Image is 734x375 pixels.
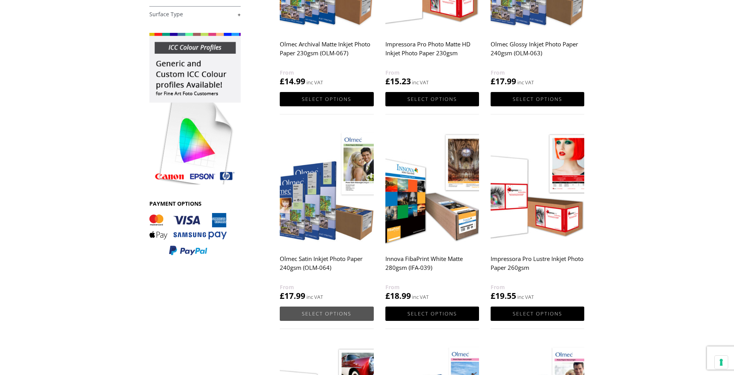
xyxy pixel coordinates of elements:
[149,200,241,207] h3: PAYMENT OPTIONS
[491,307,584,321] a: Select options for “Impressora Pro Lustre Inkjet Photo Paper 260gsm”
[280,76,284,87] span: £
[491,76,495,87] span: £
[385,37,479,68] h2: Impressora Pro Photo Matte HD Inkjet Photo Paper 230gsm
[491,130,584,247] img: Impressora Pro Lustre Inkjet Photo Paper 260gsm
[280,290,284,301] span: £
[280,92,373,106] a: Select options for “Olmec Archival Matte Inkjet Photo Paper 230gsm (OLM-067)”
[491,130,584,302] a: Impressora Pro Lustre Inkjet Photo Paper 260gsm £19.55
[491,92,584,106] a: Select options for “Olmec Glossy Inkjet Photo Paper 240gsm (OLM-063)”
[385,130,479,302] a: Innova FibaPrint White Matte 280gsm (IFA-039) £18.99
[491,37,584,68] h2: Olmec Glossy Inkjet Photo Paper 240gsm (OLM-063)
[280,37,373,68] h2: Olmec Archival Matte Inkjet Photo Paper 230gsm (OLM-067)
[385,130,479,247] img: Innova FibaPrint White Matte 280gsm (IFA-039)
[149,213,227,256] img: PAYMENT OPTIONS
[280,76,305,87] bdi: 14.99
[385,290,390,301] span: £
[149,6,241,22] h4: Surface Type
[491,290,516,301] bdi: 19.55
[280,130,373,247] img: Olmec Satin Inkjet Photo Paper 240gsm (OLM-064)
[280,307,373,321] a: Select options for “Olmec Satin Inkjet Photo Paper 240gsm (OLM-064)”
[385,76,390,87] span: £
[385,290,411,301] bdi: 18.99
[280,130,373,302] a: Olmec Satin Inkjet Photo Paper 240gsm (OLM-064) £17.99
[491,76,516,87] bdi: 17.99
[149,11,241,18] a: +
[491,252,584,283] h2: Impressora Pro Lustre Inkjet Photo Paper 260gsm
[280,252,373,283] h2: Olmec Satin Inkjet Photo Paper 240gsm (OLM-064)
[385,92,479,106] a: Select options for “Impressora Pro Photo Matte HD Inkjet Photo Paper 230gsm”
[385,252,479,283] h2: Innova FibaPrint White Matte 280gsm (IFA-039)
[149,33,241,184] img: promo
[385,76,411,87] bdi: 15.23
[385,307,479,321] a: Select options for “Innova FibaPrint White Matte 280gsm (IFA-039)”
[280,290,305,301] bdi: 17.99
[491,290,495,301] span: £
[715,356,728,369] button: Your consent preferences for tracking technologies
